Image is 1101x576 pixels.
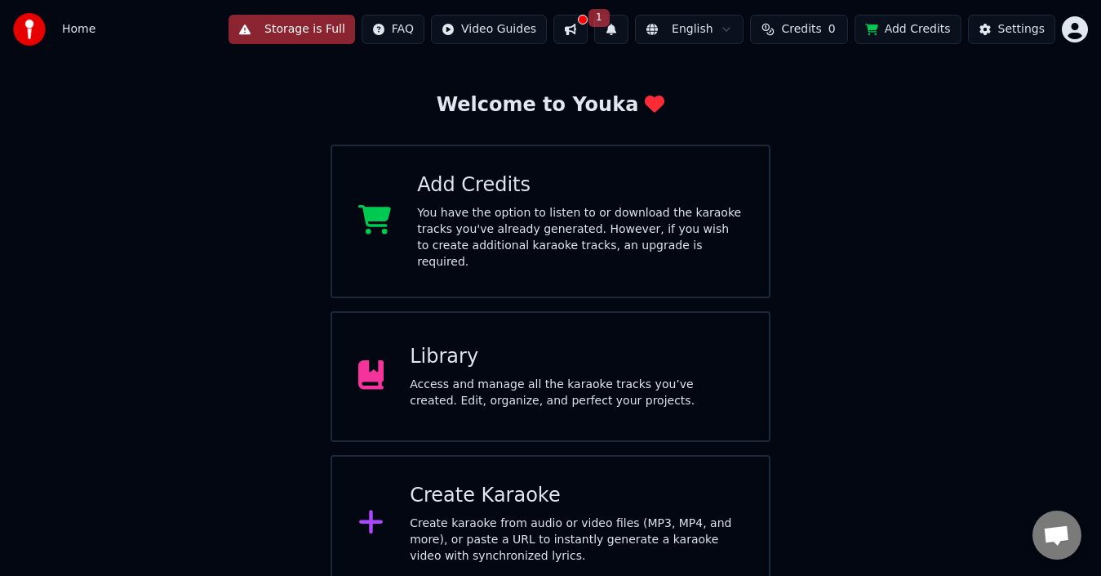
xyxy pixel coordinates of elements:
[968,15,1055,44] button: Settings
[410,483,743,509] div: Create Karaoke
[594,15,628,44] button: 1
[417,172,743,199] div: Add Credits
[362,15,424,44] button: FAQ
[62,21,95,38] span: Home
[828,21,836,38] span: 0
[431,15,547,44] button: Video Guides
[750,15,848,44] button: Credits0
[229,15,355,44] button: Storage is Full
[855,15,961,44] button: Add Credits
[417,205,743,270] div: You have the option to listen to or download the karaoke tracks you've already generated. However...
[410,344,743,370] div: Library
[410,516,743,565] div: Create karaoke from audio or video files (MP3, MP4, and more), or paste a URL to instantly genera...
[998,21,1045,38] div: Settings
[410,377,743,409] div: Access and manage all the karaoke tracks you’ve created. Edit, organize, and perfect your projects.
[781,21,821,38] span: Credits
[13,13,46,46] img: youka
[588,9,610,27] span: 1
[437,92,665,118] div: Welcome to Youka
[1032,511,1081,560] div: Open chat
[62,21,95,38] nav: breadcrumb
